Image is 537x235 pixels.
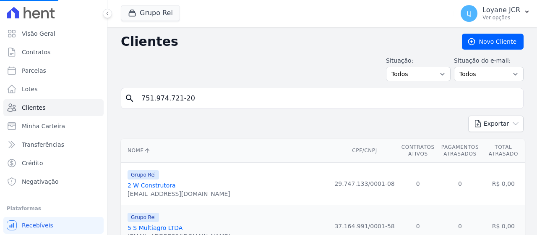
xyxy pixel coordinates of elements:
button: Exportar [468,116,524,132]
span: Lotes [22,85,38,93]
span: Negativação [22,177,59,186]
span: Visão Geral [22,29,55,38]
td: 0 [438,163,482,205]
span: Transferências [22,140,64,149]
a: Minha Carteira [3,118,104,135]
span: Crédito [22,159,43,167]
a: Visão Geral [3,25,104,42]
a: Parcelas [3,62,104,79]
td: 29.747.133/0001-08 [331,163,398,205]
a: Negativação [3,173,104,190]
div: Plataformas [7,203,100,214]
button: Grupo Rei [121,5,180,21]
a: Lotes [3,81,104,98]
span: Clientes [22,103,45,112]
a: Contratos [3,44,104,61]
span: Grupo Rei [128,170,159,180]
td: R$ 0,00 [482,163,524,205]
th: CPF/CNPJ [331,139,398,163]
p: Loyane JCR [482,6,520,14]
input: Buscar por nome, CPF ou e-mail [136,90,520,107]
th: Contratos Ativos [398,139,438,163]
span: LJ [467,11,472,16]
a: Crédito [3,155,104,172]
span: Grupo Rei [128,213,159,222]
td: 0 [398,163,438,205]
a: Recebíveis [3,217,104,234]
a: Transferências [3,136,104,153]
span: Parcelas [22,66,46,75]
label: Situação: [386,56,451,65]
a: Clientes [3,99,104,116]
button: LJ Loyane JCR Ver opções [454,2,537,25]
p: Ver opções [482,14,520,21]
label: Situação do e-mail: [454,56,524,65]
h2: Clientes [121,34,448,49]
a: 2 W Construtora [128,182,176,189]
span: Contratos [22,48,50,56]
a: Novo Cliente [462,34,524,50]
th: Pagamentos Atrasados [438,139,482,163]
a: 5 S Multiagro LTDA [128,224,182,231]
span: Recebíveis [22,221,53,230]
i: search [125,93,135,103]
th: Nome [121,139,331,163]
div: [EMAIL_ADDRESS][DOMAIN_NAME] [128,190,230,198]
span: Minha Carteira [22,122,65,130]
th: Total Atrasado [482,139,524,163]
